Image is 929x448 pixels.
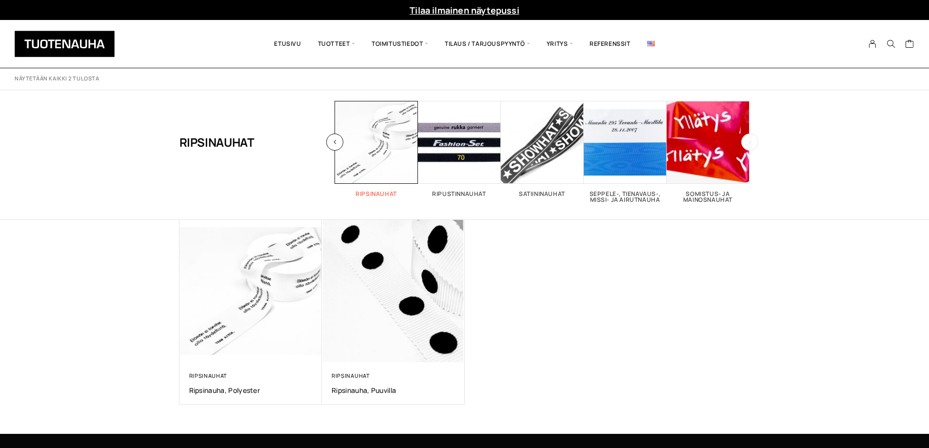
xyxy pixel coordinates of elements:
[189,386,313,395] a: Ripsinauha, polyester
[15,75,99,82] p: Näytetään kaikki 2 tulosta
[335,101,418,197] a: Visit product category Ripsinauhat
[584,191,667,203] h2: Seppele-, tienavaus-, missi- ja airutnauha
[418,191,501,197] h2: Ripustinnauhat
[436,27,538,60] span: Tilaus / Tarjouspyyntö
[905,39,914,51] a: Cart
[189,372,228,379] a: Ripsinauhat
[647,41,655,46] img: English
[667,191,750,203] h2: Somistus- ja mainosnauhat
[584,101,667,203] a: Visit product category Seppele-, tienavaus-, missi- ja airutnauha
[335,191,418,197] h2: Ripsinauhat
[363,27,436,60] span: Toimitustiedot
[266,27,309,60] a: Etusivu
[538,27,581,60] span: Yritys
[667,101,750,203] a: Visit product category Somistus- ja mainosnauhat
[581,27,639,60] a: Referenssit
[882,39,900,48] button: Search
[863,39,882,48] a: My Account
[410,4,519,16] a: Tilaa ilmainen näytepussi
[332,372,370,379] a: Ripsinauhat
[179,101,255,184] h1: Ripsinauhat
[501,101,584,197] a: Visit product category Satiininauhat
[310,27,363,60] span: Tuotteet
[15,31,115,57] img: Tuotenauha Oy
[332,386,455,395] a: Ripsinauha, puuvilla
[418,101,501,197] a: Visit product category Ripustinnauhat
[501,191,584,197] h2: Satiininauhat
